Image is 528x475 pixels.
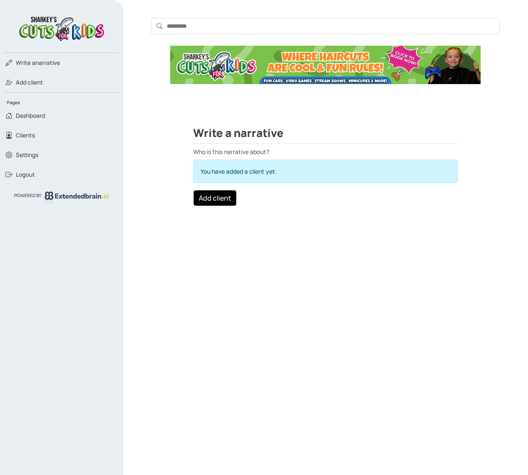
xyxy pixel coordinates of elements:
[193,160,458,183] div: You have added a client yet.
[16,111,45,120] span: Dashboard
[193,127,458,144] h2: Write a narrative
[170,46,481,84] img: Ad Banner
[16,151,38,159] span: Settings
[16,58,60,67] span: narrative
[16,78,43,87] span: Add client
[16,170,35,179] span: Logout
[193,147,458,156] label: Who is this narrative about?
[193,190,237,206] button: Add client
[45,192,109,203] img: logo
[16,131,35,140] span: Clients
[17,14,106,42] img: logo
[16,59,35,67] span: Write a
